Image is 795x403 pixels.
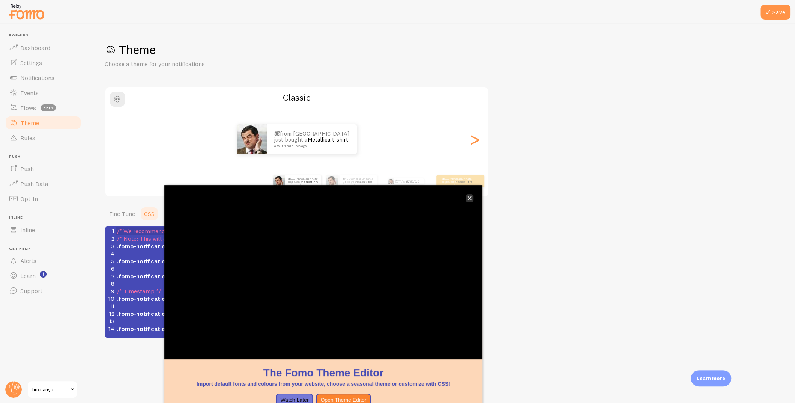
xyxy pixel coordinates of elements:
span: Support [20,287,42,294]
div: 3 [105,242,116,250]
div: Learn more [691,370,731,386]
small: about 4 minutes ago [442,183,472,185]
span: .fomo-notification-v2-classic [117,295,200,302]
h2: Classic [105,92,488,103]
span: Notifications [20,74,54,82]
a: Alerts [5,253,82,268]
div: v 4.0.25 [21,12,37,18]
div: 5 [105,257,116,265]
span: {} [117,242,205,250]
span: beta [41,104,56,111]
div: 10 [105,295,116,302]
a: Metallica t-shirt [356,180,372,183]
img: Fomo [326,175,338,187]
span: /* Timestamp */ [117,287,161,295]
span: .fomo-notification-v2-classic [117,257,200,265]
span: .fomo-notification-v2-classic [117,242,200,250]
p: from [GEOGRAPHIC_DATA] just bought a [288,178,318,185]
div: Keywords by Traffic [83,46,126,51]
span: /* Note: This will override Fine Tune settings */ [117,235,241,242]
a: Push [5,161,82,176]
span: Settings [20,59,42,66]
span: Dashboard [20,44,50,51]
p: from [GEOGRAPHIC_DATA] just bought a [395,178,421,184]
img: tab_domain_overview_orange.svg [20,45,26,51]
div: 8 [105,280,116,287]
span: Push [20,165,34,172]
a: Push Data [5,176,82,191]
small: about 4 minutes ago [274,144,347,148]
span: Push Data [20,180,48,187]
strong: 黎 [395,179,397,181]
strong: 黎 [288,178,290,181]
img: Fomo [273,175,285,187]
a: Opt-In [5,191,82,206]
p: Learn more [697,375,725,382]
div: 7 [105,272,116,280]
div: 2 [105,235,116,242]
span: Inline [20,226,35,234]
span: {} [117,295,326,302]
img: Fomo [388,178,394,184]
svg: <p>Watch New Feature Tutorials!</p> [40,271,47,278]
div: 9 [105,287,116,295]
span: Push [9,154,82,159]
span: Opt-In [20,195,38,202]
p: Choose a theme for your notifications [105,60,285,68]
span: {} [117,257,315,265]
span: {} [117,272,314,280]
strong: 黎 [274,130,280,137]
h1: Theme [105,42,777,57]
p: from [GEOGRAPHIC_DATA] just bought a [442,178,472,185]
span: Learn [20,272,36,279]
span: {} [117,310,304,317]
a: Inline [5,222,82,237]
a: Fine Tune [105,206,140,221]
strong: 黎 [442,178,445,181]
span: {} [117,325,316,332]
a: Flows beta [5,100,82,115]
button: close, [466,194,473,202]
span: .fomo-notification-v2-classic [117,310,200,317]
a: Learn [5,268,82,283]
div: 4 [105,250,116,257]
span: Pop-ups [9,33,82,38]
span: .fomo-notification-v2-classic [117,272,200,280]
img: fomo-relay-logo-orange.svg [8,2,45,21]
span: Events [20,89,39,97]
small: about 4 minutes ago [288,183,317,185]
span: Inline [9,215,82,220]
div: Domain: [DOMAIN_NAME] [20,20,83,26]
img: logo_orange.svg [12,12,18,18]
a: Theme [5,115,82,130]
span: /* We recommend that you also apply !important */ [117,227,256,235]
small: about 4 minutes ago [343,183,373,185]
span: Rules [20,134,35,142]
a: linxuanyu [27,380,78,398]
div: Next slide [470,112,479,166]
a: Metallica t-shirt [455,180,472,183]
a: Settings [5,55,82,70]
span: Flows [20,104,36,112]
p: from [GEOGRAPHIC_DATA] just bought a [343,178,374,185]
div: 12 [105,310,116,317]
a: Events [5,85,82,100]
div: 11 [105,302,116,310]
div: 1 [105,227,116,235]
div: 6 [105,265,116,272]
a: Metallica t-shirt [301,180,317,183]
span: Get Help [9,246,82,251]
p: Import default fonts and colours from your website, choose a seasonal theme or customize with CSS! [173,380,473,388]
a: Notifications [5,70,82,85]
p: from [GEOGRAPHIC_DATA] just bought a [274,131,349,148]
div: Domain Overview [29,46,67,51]
h1: The Fomo Theme Editor [173,365,473,380]
span: .fomo-notification-v2-classic [117,325,200,332]
span: Theme [20,119,39,127]
a: Support [5,283,82,298]
span: linxuanyu [32,385,68,394]
a: Dashboard [5,40,82,55]
img: website_grey.svg [12,20,18,26]
img: Fomo [237,124,267,154]
span: Alerts [20,257,36,264]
